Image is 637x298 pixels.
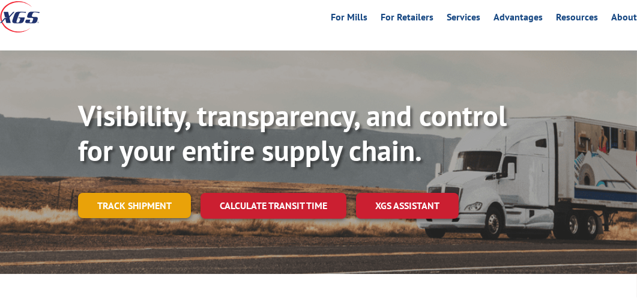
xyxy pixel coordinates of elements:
[331,13,367,26] a: For Mills
[201,193,346,219] a: Calculate transit time
[447,13,480,26] a: Services
[78,193,191,218] a: Track shipment
[556,13,598,26] a: Resources
[78,97,507,169] b: Visibility, transparency, and control for your entire supply chain.
[356,193,459,219] a: XGS ASSISTANT
[381,13,433,26] a: For Retailers
[611,13,637,26] a: About
[494,13,543,26] a: Advantages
